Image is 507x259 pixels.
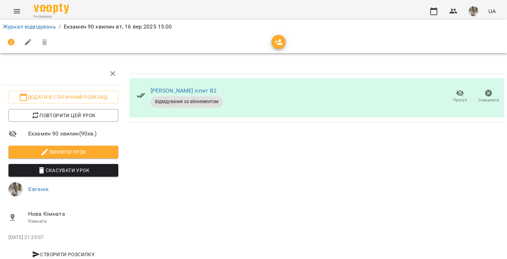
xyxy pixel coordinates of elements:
span: Екзамен 90 хвилин ( 90 хв. ) [28,129,118,138]
button: Скасувати Урок [8,164,118,177]
a: Журнал відвідувань [3,23,56,30]
button: UA [486,5,499,18]
span: Прогул [453,97,467,103]
img: 23b19a708ca7626d3d57947eddedb384.jpeg [8,182,23,196]
p: Кімната [28,218,118,225]
span: Повторити цей урок [14,111,113,120]
span: Створити розсилку [11,250,115,259]
span: Нова Кімната [28,210,118,218]
span: UA [488,7,496,15]
button: Menu [8,3,25,20]
button: Повторити цей урок [8,109,118,122]
a: Євгенія [28,186,49,192]
span: Скасувати Урок [14,166,113,175]
p: Екзамен 90 хвилин вт, 16 вер 2025 15:00 [64,23,172,31]
img: 23b19a708ca7626d3d57947eddedb384.jpeg [469,6,478,16]
span: Скасувати [478,97,499,103]
button: Додати в статичний розклад [8,91,118,103]
button: Прогул [446,87,474,106]
button: Скасувати [474,87,503,106]
a: [PERSON_NAME] іспит В2 [151,87,217,94]
li: / [59,23,61,31]
span: Додати в статичний розклад [14,93,113,101]
span: Змінити урок [14,148,113,156]
button: Змінити урок [8,146,118,158]
span: For Business [34,14,69,19]
img: Voopty Logo [34,4,69,14]
span: Відвідування за абонементом [151,99,223,105]
p: [DATE] 21:25:07 [8,234,118,241]
nav: breadcrumb [3,23,504,31]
